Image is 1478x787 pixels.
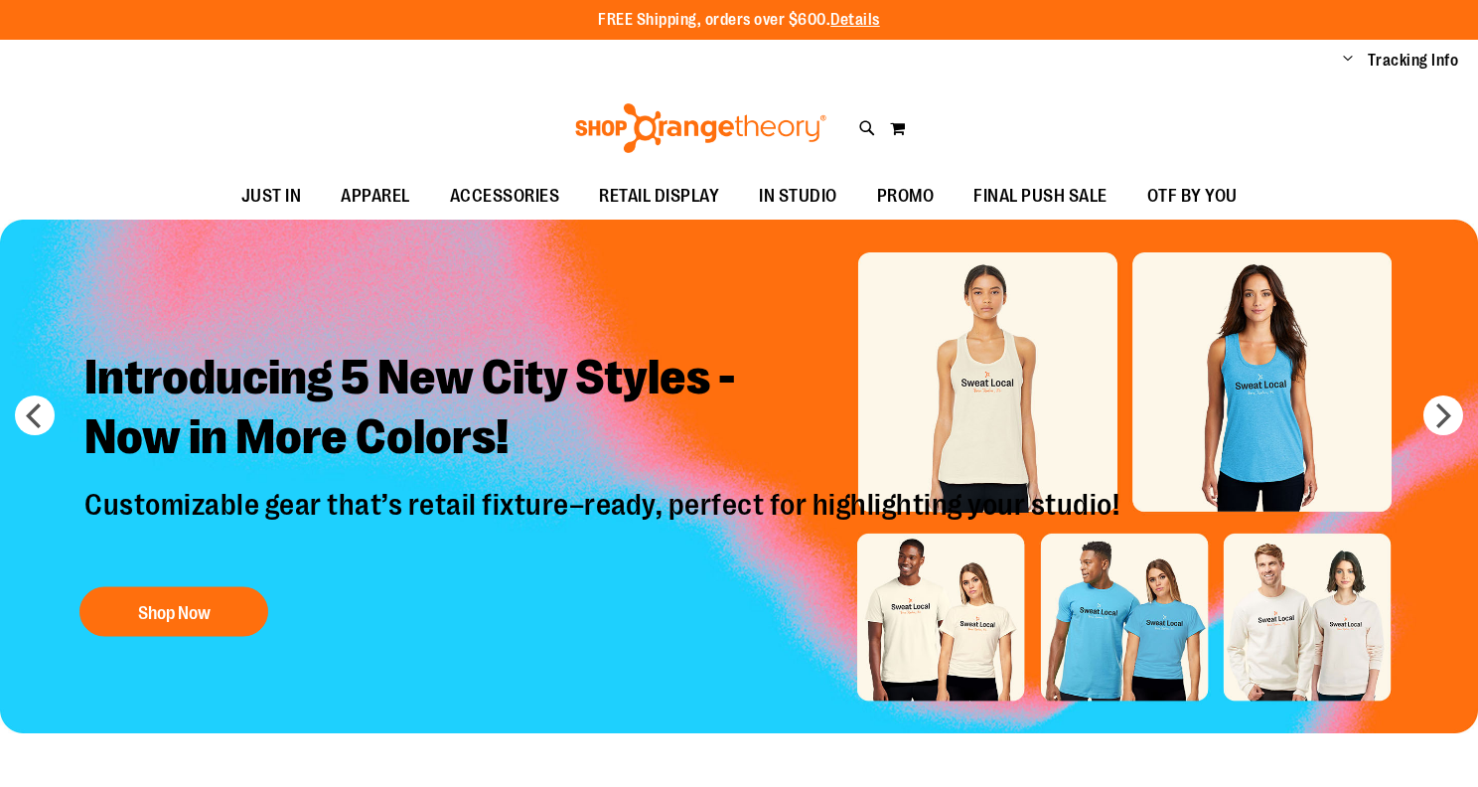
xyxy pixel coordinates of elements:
span: JUST IN [241,174,302,219]
a: IN STUDIO [739,174,857,220]
a: OTF BY YOU [1127,174,1257,220]
span: ACCESSORIES [450,174,560,219]
button: Shop Now [79,586,268,636]
button: next [1423,395,1463,435]
span: OTF BY YOU [1147,174,1238,219]
a: FINAL PUSH SALE [954,174,1127,220]
a: Details [830,11,880,29]
img: Shop Orangetheory [572,103,829,153]
p: Customizable gear that’s retail fixture–ready, perfect for highlighting your studio! [70,486,1139,566]
a: APPAREL [321,174,430,220]
button: Account menu [1343,51,1353,71]
span: RETAIL DISPLAY [599,174,719,219]
a: Introducing 5 New City Styles -Now in More Colors! Customizable gear that’s retail fixture–ready,... [70,332,1139,646]
a: PROMO [857,174,955,220]
span: FINAL PUSH SALE [973,174,1108,219]
h2: Introducing 5 New City Styles - Now in More Colors! [70,332,1139,486]
span: APPAREL [341,174,410,219]
p: FREE Shipping, orders over $600. [598,9,880,32]
a: Tracking Info [1368,50,1459,72]
span: PROMO [877,174,935,219]
span: IN STUDIO [759,174,837,219]
a: JUST IN [222,174,322,220]
a: ACCESSORIES [430,174,580,220]
button: prev [15,395,55,435]
a: RETAIL DISPLAY [579,174,739,220]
